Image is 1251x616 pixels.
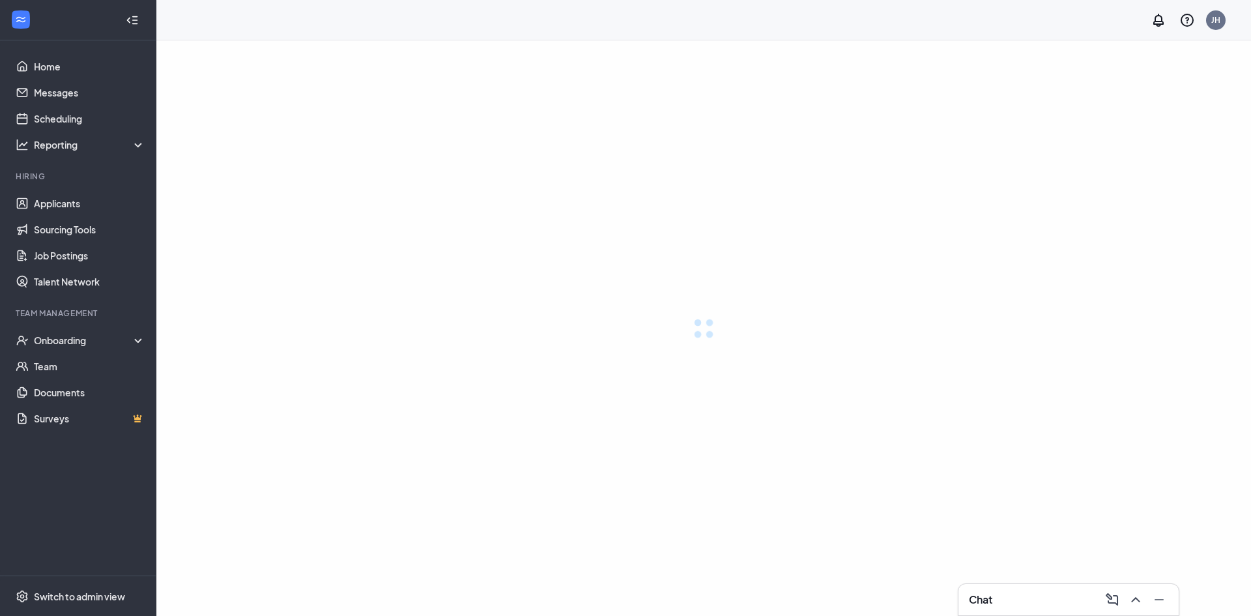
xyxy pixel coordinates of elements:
svg: Collapse [126,14,139,27]
div: JH [1211,14,1220,25]
svg: Settings [16,590,29,603]
a: Sourcing Tools [34,216,145,242]
button: Minimize [1147,589,1168,610]
h3: Chat [969,593,992,607]
svg: ChevronUp [1128,592,1143,608]
button: ComposeMessage [1100,589,1121,610]
div: Team Management [16,308,143,319]
a: Talent Network [34,269,145,295]
a: Documents [34,379,145,405]
a: Job Postings [34,242,145,269]
svg: Minimize [1151,592,1167,608]
a: Team [34,353,145,379]
div: Onboarding [34,334,146,347]
svg: Analysis [16,138,29,151]
a: Scheduling [34,106,145,132]
a: Home [34,53,145,80]
svg: UserCheck [16,334,29,347]
a: SurveysCrown [34,405,145,432]
a: Messages [34,80,145,106]
div: Hiring [16,171,143,182]
svg: Notifications [1151,12,1166,28]
svg: QuestionInfo [1179,12,1195,28]
svg: WorkstreamLogo [14,13,27,26]
svg: ComposeMessage [1104,592,1120,608]
a: Applicants [34,190,145,216]
div: Reporting [34,138,146,151]
div: Switch to admin view [34,590,125,603]
button: ChevronUp [1124,589,1145,610]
